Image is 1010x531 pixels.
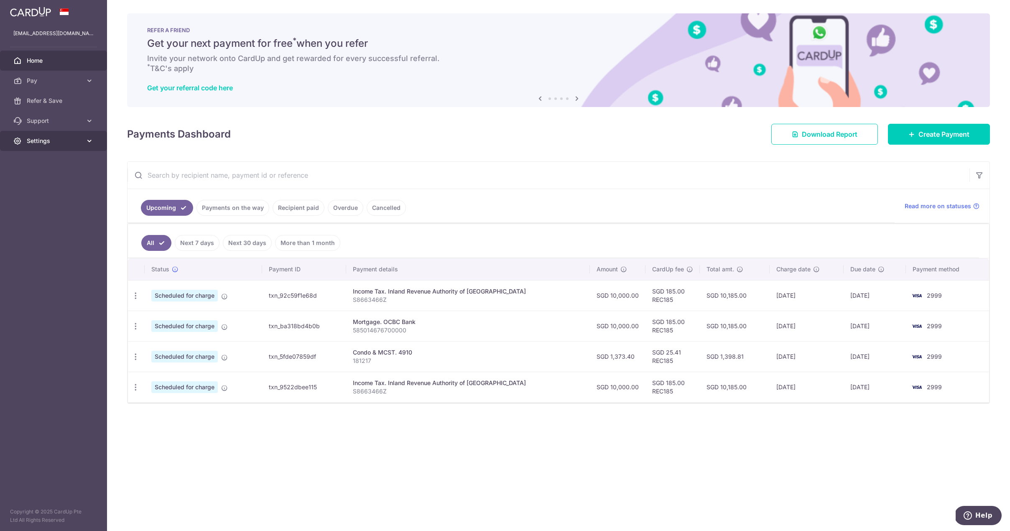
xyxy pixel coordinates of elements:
[927,292,942,299] span: 2999
[770,372,844,402] td: [DATE]
[353,318,583,326] div: Mortgage. OCBC Bank
[175,235,219,251] a: Next 7 days
[908,352,925,362] img: Bank Card
[590,280,645,311] td: SGD 10,000.00
[770,280,844,311] td: [DATE]
[262,258,346,280] th: Payment ID
[590,341,645,372] td: SGD 1,373.40
[905,202,979,210] a: Read more on statuses
[147,27,970,33] p: REFER A FRIEND
[27,117,82,125] span: Support
[353,348,583,357] div: Condo & MCST. 4910
[844,341,906,372] td: [DATE]
[597,265,618,273] span: Amount
[645,372,700,402] td: SGD 185.00 REC185
[802,129,857,139] span: Download Report
[27,137,82,145] span: Settings
[645,341,700,372] td: SGD 25.41 REC185
[850,265,875,273] span: Due date
[888,124,990,145] a: Create Payment
[151,290,218,301] span: Scheduled for charge
[128,162,969,189] input: Search by recipient name, payment id or reference
[151,381,218,393] span: Scheduled for charge
[700,341,770,372] td: SGD 1,398.81
[353,296,583,304] p: S8663466Z
[262,341,346,372] td: txn_5fde07859df
[906,258,989,280] th: Payment method
[328,200,363,216] a: Overdue
[196,200,269,216] a: Payments on the way
[141,235,171,251] a: All
[353,387,583,396] p: S8663466Z
[127,127,231,142] h4: Payments Dashboard
[262,280,346,311] td: txn_92c59f1e68d
[127,13,990,107] img: RAF banner
[905,202,971,210] span: Read more on statuses
[353,379,583,387] div: Income Tax. Inland Revenue Authority of [GEOGRAPHIC_DATA]
[700,311,770,341] td: SGD 10,185.00
[151,320,218,332] span: Scheduled for charge
[151,265,169,273] span: Status
[262,372,346,402] td: txn_9522dbee115
[927,353,942,360] span: 2999
[141,200,193,216] a: Upcoming
[147,84,233,92] a: Get your referral code here
[590,311,645,341] td: SGD 10,000.00
[645,280,700,311] td: SGD 185.00 REC185
[10,7,51,17] img: CardUp
[927,322,942,329] span: 2999
[13,29,94,38] p: [EMAIL_ADDRESS][DOMAIN_NAME]
[645,311,700,341] td: SGD 185.00 REC185
[908,291,925,301] img: Bank Card
[844,280,906,311] td: [DATE]
[275,235,340,251] a: More than 1 month
[776,265,811,273] span: Charge date
[908,321,925,331] img: Bank Card
[590,372,645,402] td: SGD 10,000.00
[652,265,684,273] span: CardUp fee
[367,200,406,216] a: Cancelled
[927,383,942,391] span: 2999
[908,382,925,392] img: Bank Card
[700,372,770,402] td: SGD 10,185.00
[700,280,770,311] td: SGD 10,185.00
[223,235,272,251] a: Next 30 days
[956,506,1002,527] iframe: Opens a widget where you can find more information
[262,311,346,341] td: txn_ba318bd4b0b
[771,124,878,145] a: Download Report
[770,311,844,341] td: [DATE]
[706,265,734,273] span: Total amt.
[770,341,844,372] td: [DATE]
[844,311,906,341] td: [DATE]
[147,37,970,50] h5: Get your next payment for free when you refer
[27,77,82,85] span: Pay
[346,258,590,280] th: Payment details
[844,372,906,402] td: [DATE]
[147,54,970,74] h6: Invite your network onto CardUp and get rewarded for every successful referral. T&C's apply
[27,97,82,105] span: Refer & Save
[353,287,583,296] div: Income Tax. Inland Revenue Authority of [GEOGRAPHIC_DATA]
[273,200,324,216] a: Recipient paid
[353,326,583,334] p: 585014676700000
[27,56,82,65] span: Home
[151,351,218,363] span: Scheduled for charge
[353,357,583,365] p: 181217
[918,129,969,139] span: Create Payment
